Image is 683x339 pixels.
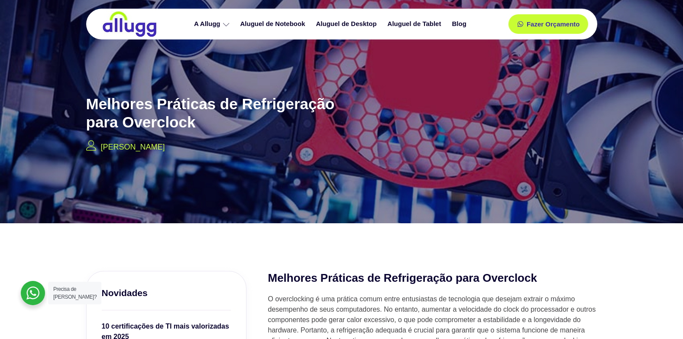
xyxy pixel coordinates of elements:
[383,16,448,32] a: Aluguel de Tablet
[236,16,312,32] a: Aluguel de Notebook
[447,16,473,32] a: Blog
[508,14,589,34] a: Fazer Orçamento
[101,141,165,153] p: [PERSON_NAME]
[268,271,597,286] h2: Melhores Práticas de Refrigeração para Overclock
[86,95,363,131] h2: Melhores Práticas de Refrigeração para Overclock
[190,16,236,32] a: A Allugg
[101,11,158,37] img: locação de TI é Allugg
[527,21,580,27] span: Fazer Orçamento
[102,287,231,299] h3: Novidades
[53,286,97,300] span: Precisa de [PERSON_NAME]?
[312,16,383,32] a: Aluguel de Desktop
